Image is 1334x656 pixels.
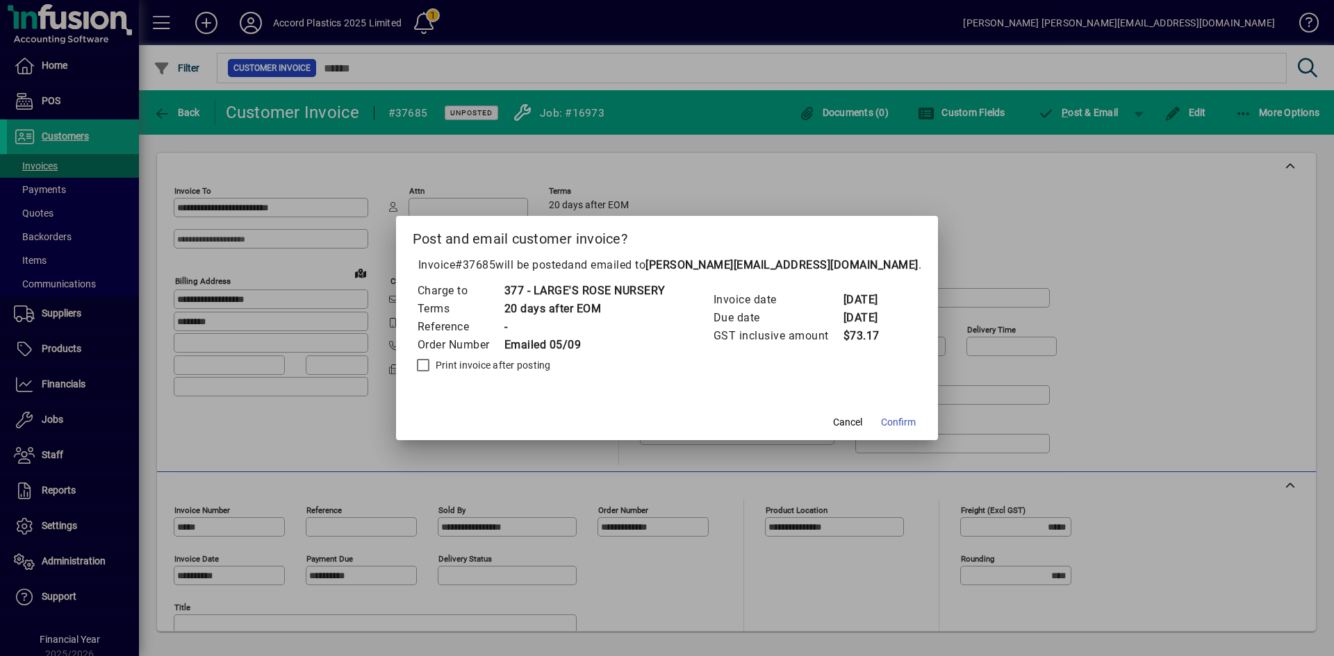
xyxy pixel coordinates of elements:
[645,258,919,271] b: [PERSON_NAME][EMAIL_ADDRESS][DOMAIN_NAME]
[568,258,919,271] span: and emailed to
[417,300,504,318] td: Terms
[843,327,898,345] td: $73.17
[713,327,843,345] td: GST inclusive amount
[504,336,666,354] td: Emailed 05/09
[881,415,916,430] span: Confirm
[843,291,898,309] td: [DATE]
[417,318,504,336] td: Reference
[713,309,843,327] td: Due date
[413,257,922,274] p: Invoice will be posted .
[396,216,939,256] h2: Post and email customer invoice?
[417,336,504,354] td: Order Number
[875,410,921,435] button: Confirm
[713,291,843,309] td: Invoice date
[843,309,898,327] td: [DATE]
[504,318,666,336] td: -
[833,415,862,430] span: Cancel
[455,258,495,271] span: #37685
[504,282,666,300] td: 377 - LARGE'S ROSE NURSERY
[825,410,870,435] button: Cancel
[504,300,666,318] td: 20 days after EOM
[433,358,551,372] label: Print invoice after posting
[417,282,504,300] td: Charge to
